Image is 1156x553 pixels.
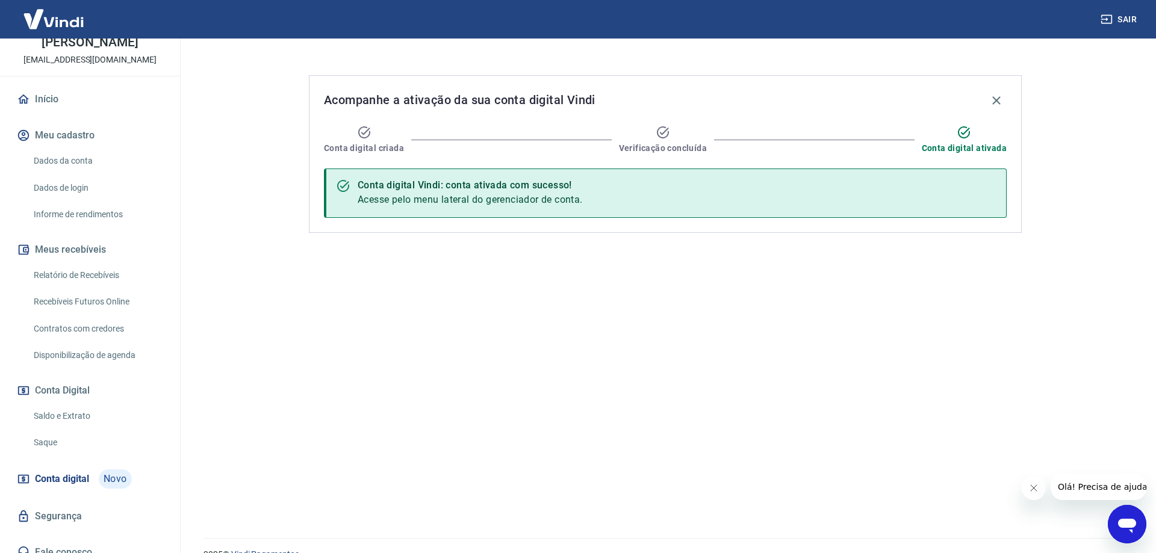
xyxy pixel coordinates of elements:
[29,202,166,227] a: Informe de rendimentos
[29,404,166,428] a: Saldo e Extrato
[10,23,170,49] p: [PERSON_NAME] [PERSON_NAME]
[14,503,166,530] a: Segurança
[619,142,707,154] span: Verificação concluída
[922,142,1007,154] span: Conta digital ativada
[14,86,166,113] a: Início
[99,469,132,489] span: Novo
[29,317,166,341] a: Contratos com credores
[14,377,166,404] button: Conta Digital
[29,430,166,455] a: Saque
[324,142,404,154] span: Conta digital criada
[35,471,89,487] span: Conta digital
[358,194,583,205] span: Acesse pelo menu lateral do gerenciador de conta.
[1108,505,1146,543] iframe: Botão para abrir a janela de mensagens
[358,178,583,193] div: Conta digital Vindi: conta ativada com sucesso!
[1098,8,1142,31] button: Sair
[29,176,166,200] a: Dados de login
[1022,476,1046,500] iframe: Fechar mensagem
[29,343,166,368] a: Disponibilização de agenda
[7,8,101,18] span: Olá! Precisa de ajuda?
[14,236,166,263] button: Meus recebíveis
[14,122,166,149] button: Meu cadastro
[23,54,157,66] p: [EMAIL_ADDRESS][DOMAIN_NAME]
[29,289,166,314] a: Recebíveis Futuros Online
[324,90,595,110] span: Acompanhe a ativação da sua conta digital Vindi
[14,465,166,493] a: Conta digitalNovo
[29,149,166,173] a: Dados da conta
[14,1,93,37] img: Vindi
[1051,474,1146,500] iframe: Mensagem da empresa
[29,263,166,288] a: Relatório de Recebíveis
